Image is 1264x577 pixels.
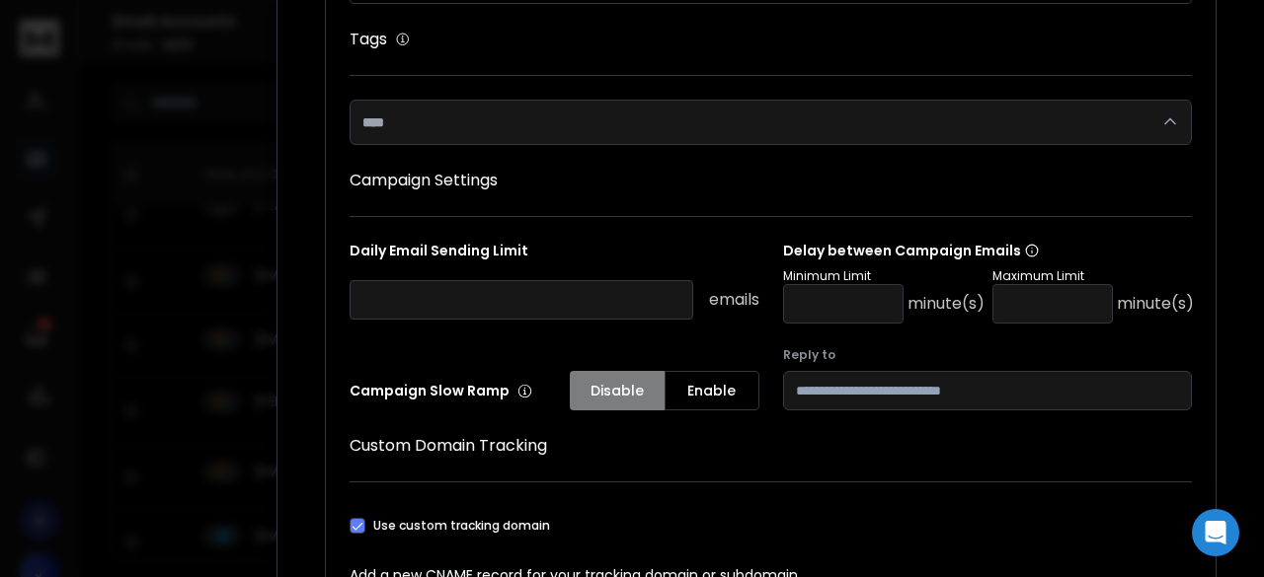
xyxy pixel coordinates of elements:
p: minute(s) [908,292,985,316]
p: Delay between Campaign Emails [783,241,1194,260]
button: Disable [570,371,665,410]
label: Reply to [783,347,1193,363]
h1: Custom Domain Tracking [350,434,1192,458]
label: Use custom tracking domain [373,518,550,534]
h1: Campaign Settings [350,169,1192,192]
p: Daily Email Sending Limit [350,241,759,268]
p: Campaign Slow Ramp [350,381,532,400]
button: Enable [665,371,759,410]
div: Open Intercom Messenger [1192,509,1239,556]
p: Maximum Limit [992,268,1194,284]
p: emails [709,288,759,312]
p: Minimum Limit [783,268,985,284]
h1: Tags [350,28,387,51]
p: minute(s) [1117,292,1194,316]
